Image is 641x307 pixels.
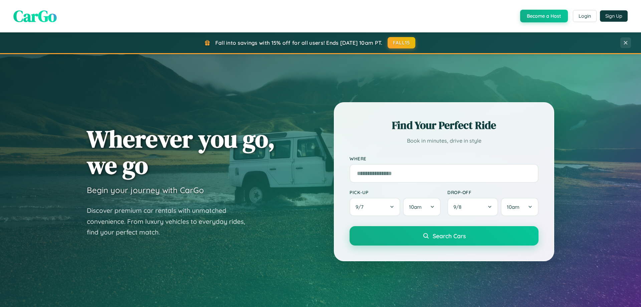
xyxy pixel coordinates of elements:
[350,198,400,216] button: 9/7
[433,232,466,240] span: Search Cars
[350,118,539,133] h2: Find Your Perfect Ride
[350,156,539,161] label: Where
[350,189,441,195] label: Pick-up
[388,37,416,48] button: FALL15
[403,198,441,216] button: 10am
[13,5,57,27] span: CarGo
[600,10,628,22] button: Sign Up
[409,204,422,210] span: 10am
[573,10,597,22] button: Login
[215,39,383,46] span: Fall into savings with 15% off for all users! Ends [DATE] 10am PT.
[507,204,519,210] span: 10am
[453,204,465,210] span: 9 / 8
[501,198,539,216] button: 10am
[87,185,204,195] h3: Begin your journey with CarGo
[447,198,498,216] button: 9/8
[520,10,568,22] button: Become a Host
[350,136,539,146] p: Book in minutes, drive in style
[350,226,539,246] button: Search Cars
[356,204,367,210] span: 9 / 7
[87,205,254,238] p: Discover premium car rentals with unmatched convenience. From luxury vehicles to everyday rides, ...
[87,126,275,178] h1: Wherever you go, we go
[447,189,539,195] label: Drop-off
